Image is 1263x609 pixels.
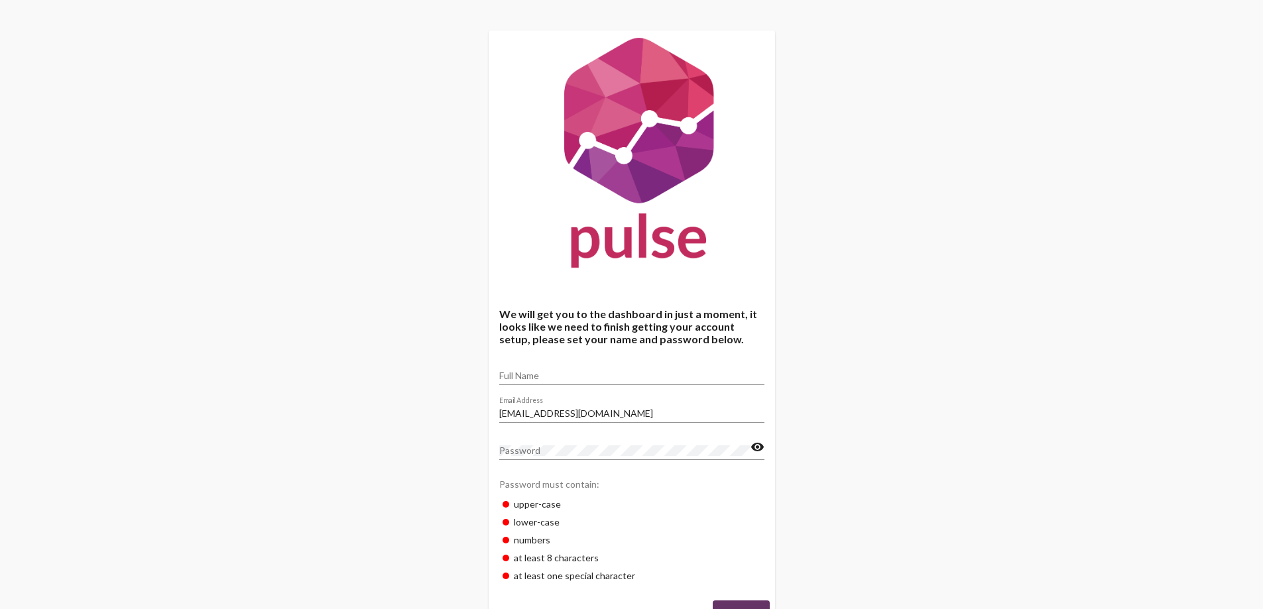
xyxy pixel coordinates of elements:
[499,549,764,567] div: at least 8 characters
[751,439,764,455] mat-icon: visibility
[489,30,775,281] img: Pulse For Good Logo
[499,307,764,345] h4: We will get you to the dashboard in just a moment, it looks like we need to finish getting your a...
[499,567,764,584] div: at least one special character
[499,531,764,549] div: numbers
[499,495,764,513] div: upper-case
[499,513,764,531] div: lower-case
[499,472,764,495] div: Password must contain:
